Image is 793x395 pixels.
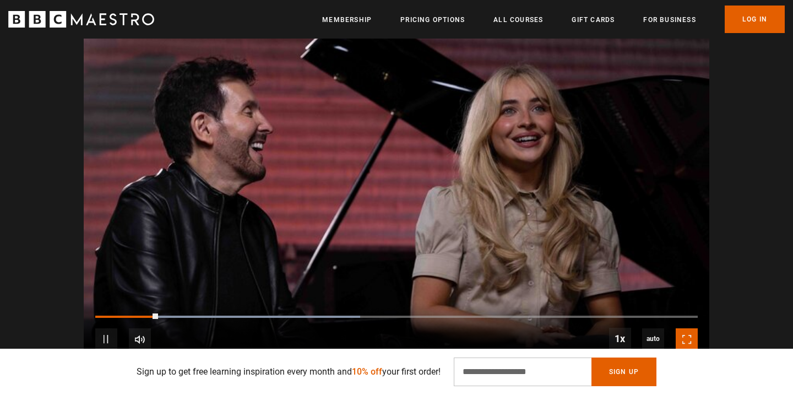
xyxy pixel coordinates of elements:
[493,14,543,25] a: All Courses
[322,6,785,33] nav: Primary
[400,14,465,25] a: Pricing Options
[643,14,696,25] a: For business
[676,328,698,350] button: Fullscreen
[8,11,154,28] svg: BBC Maestro
[352,366,382,377] span: 10% off
[322,14,372,25] a: Membership
[137,365,441,378] p: Sign up to get free learning inspiration every month and your first order!
[725,6,785,33] a: Log In
[84,10,709,362] video-js: Video Player
[642,328,664,350] div: Current quality: 360p
[95,316,698,318] div: Progress Bar
[129,328,151,350] button: Mute
[591,358,656,386] button: Sign Up
[572,14,615,25] a: Gift Cards
[95,328,117,350] button: Pause
[642,328,664,350] span: auto
[609,328,631,350] button: Playback Rate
